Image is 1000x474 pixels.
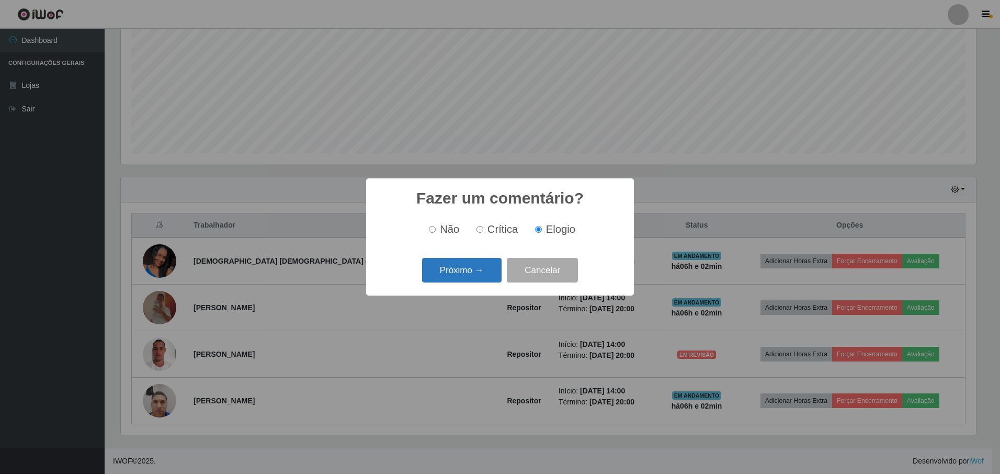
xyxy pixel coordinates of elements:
[440,223,459,235] span: Não
[535,226,542,233] input: Elogio
[507,258,578,283] button: Cancelar
[422,258,502,283] button: Próximo →
[416,189,584,208] h2: Fazer um comentário?
[546,223,575,235] span: Elogio
[487,223,518,235] span: Crítica
[476,226,483,233] input: Crítica
[429,226,436,233] input: Não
